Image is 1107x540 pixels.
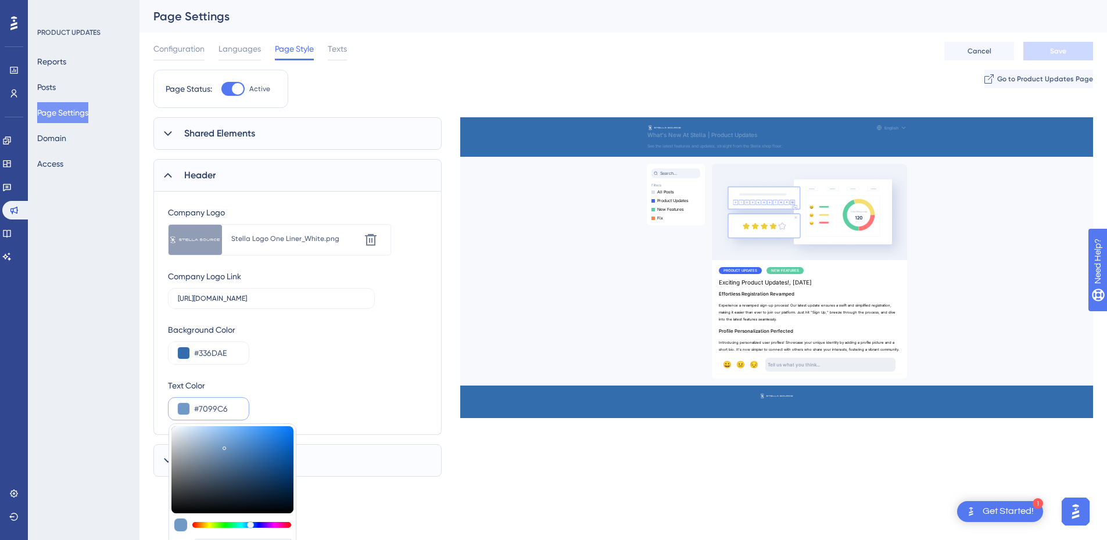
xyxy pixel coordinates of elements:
[964,505,978,519] img: launcher-image-alternative-text
[997,74,1093,84] span: Go to Product Updates Page
[153,42,205,56] span: Configuration
[168,323,249,337] div: Background Color
[231,234,359,243] div: Stella Logo One Liner_White.png
[328,42,347,56] span: Texts
[168,206,391,219] div: Company Logo
[184,168,216,182] span: Header
[37,128,66,149] button: Domain
[178,294,365,303] input: Type your company logo link here
[957,501,1043,522] div: Open Get Started! checklist, remaining modules: 1
[153,8,1064,24] div: Page Settings
[983,505,1034,518] div: Get Started!
[37,102,88,123] button: Page Settings
[168,269,241,283] div: Company Logo Link
[37,153,63,174] button: Access
[37,51,66,72] button: Reports
[1050,46,1066,56] span: Save
[1033,498,1043,509] div: 1
[218,42,261,56] span: Languages
[169,235,222,245] img: file-1758213093118.png
[1058,494,1093,529] iframe: UserGuiding AI Assistant Launcher
[1023,42,1093,60] button: Save
[944,42,1014,60] button: Cancel
[37,77,56,98] button: Posts
[166,82,212,96] div: Page Status:
[37,28,101,37] div: PRODUCT UPDATES
[249,84,270,93] span: Active
[168,379,249,393] div: Text Color
[984,70,1093,88] button: Go to Product Updates Page
[184,127,255,141] span: Shared Elements
[968,46,991,56] span: Cancel
[27,3,73,17] span: Need Help?
[275,42,314,56] span: Page Style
